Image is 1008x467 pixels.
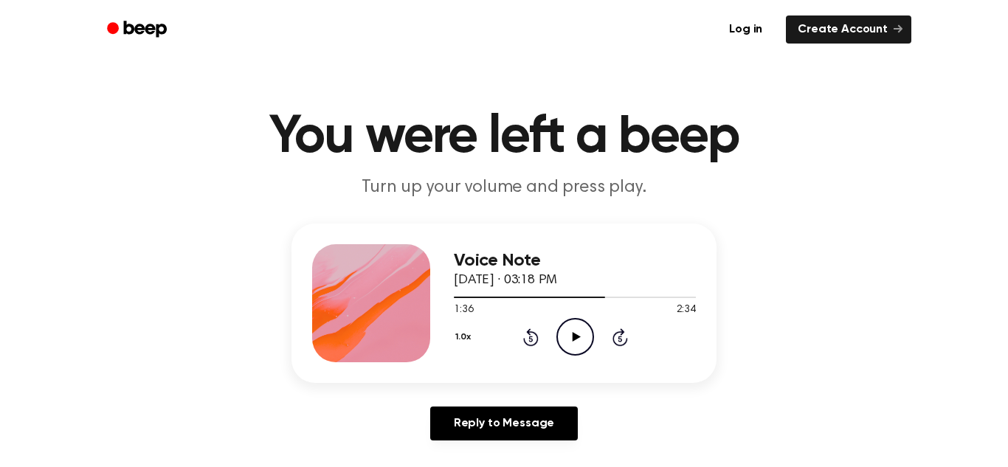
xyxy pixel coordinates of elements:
[677,302,696,318] span: 2:34
[454,274,557,287] span: [DATE] · 03:18 PM
[454,251,696,271] h3: Voice Note
[430,407,578,440] a: Reply to Message
[786,15,911,44] a: Create Account
[97,15,180,44] a: Beep
[714,13,777,46] a: Log in
[454,302,473,318] span: 1:36
[454,325,476,350] button: 1.0x
[126,111,882,164] h1: You were left a beep
[221,176,787,200] p: Turn up your volume and press play.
